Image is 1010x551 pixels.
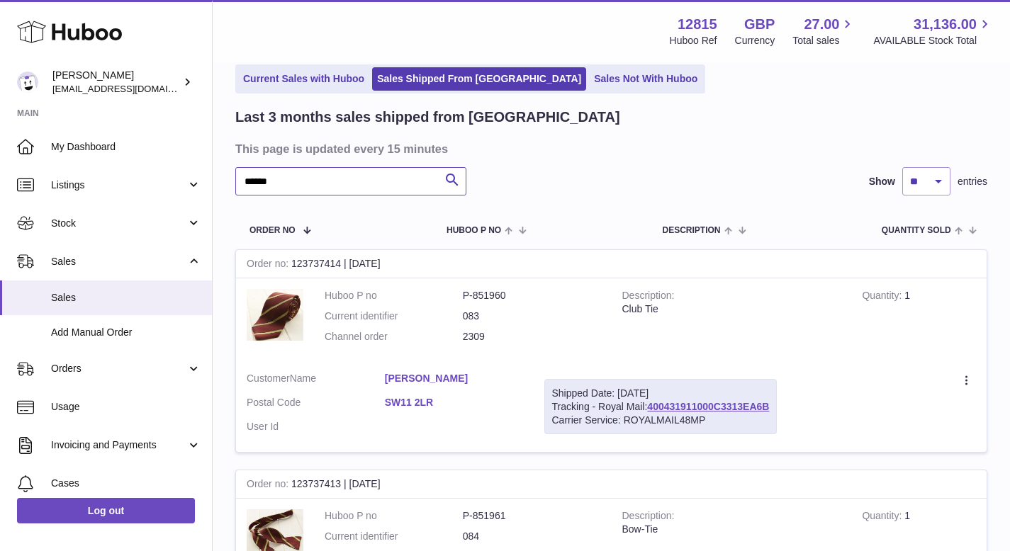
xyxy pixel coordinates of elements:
[662,226,720,235] span: Description
[372,67,586,91] a: Sales Shipped From [GEOGRAPHIC_DATA]
[17,72,38,93] img: shophawksclub@gmail.com
[51,362,186,375] span: Orders
[958,175,987,188] span: entries
[385,396,523,409] a: SW11 2LR
[325,289,463,302] dt: Huboo P no
[51,255,186,268] span: Sales
[622,523,841,536] div: Bow-Tie
[622,290,675,305] strong: Description
[51,217,186,230] span: Stock
[238,67,369,91] a: Current Sales with Huboo
[385,372,523,385] a: [PERSON_NAME]
[247,396,385,413] dt: Postal Code
[247,420,385,433] dt: User Id
[463,330,601,343] dd: 2309
[622,302,841,316] div: Club Tie
[678,15,717,34] strong: 12815
[247,289,303,340] img: 1694385286.jpg
[552,387,770,400] div: Shipped Date: [DATE]
[851,278,987,361] td: 1
[325,309,463,323] dt: Current identifier
[869,175,895,188] label: Show
[236,470,987,499] div: 123737413 | [DATE]
[873,34,993,47] span: AVAILABLE Stock Total
[804,15,839,34] span: 27.00
[744,15,775,34] strong: GBP
[670,34,717,47] div: Huboo Ref
[52,69,180,96] div: [PERSON_NAME]
[236,250,987,278] div: 123737414 | [DATE]
[544,379,778,435] div: Tracking - Royal Mail:
[17,498,195,523] a: Log out
[589,67,702,91] a: Sales Not With Huboo
[51,178,186,192] span: Listings
[325,509,463,523] dt: Huboo P no
[235,108,620,127] h2: Last 3 months sales shipped from [GEOGRAPHIC_DATA]
[51,477,201,490] span: Cases
[463,309,601,323] dd: 083
[552,414,770,427] div: Carrier Service: ROYALMAIL48MP
[792,34,855,47] span: Total sales
[249,226,296,235] span: Order No
[882,226,951,235] span: Quantity Sold
[463,509,601,523] dd: P-851961
[792,15,855,47] a: 27.00 Total sales
[862,290,904,305] strong: Quantity
[235,141,984,157] h3: This page is updated every 15 minutes
[463,289,601,302] dd: P-851960
[51,291,201,305] span: Sales
[52,83,208,94] span: [EMAIL_ADDRESS][DOMAIN_NAME]
[647,401,769,412] a: 400431911000C3313EA6B
[51,140,201,154] span: My Dashboard
[325,330,463,343] dt: Channel order
[735,34,775,47] div: Currency
[51,438,186,452] span: Invoicing and Payments
[247,258,291,273] strong: Order no
[447,226,501,235] span: Huboo P no
[51,326,201,339] span: Add Manual Order
[862,510,904,525] strong: Quantity
[622,510,675,525] strong: Description
[247,372,385,389] dt: Name
[247,478,291,493] strong: Order no
[247,373,290,384] span: Customer
[325,530,463,543] dt: Current identifier
[463,530,601,543] dd: 084
[914,15,977,34] span: 31,136.00
[51,400,201,414] span: Usage
[873,15,993,47] a: 31,136.00 AVAILABLE Stock Total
